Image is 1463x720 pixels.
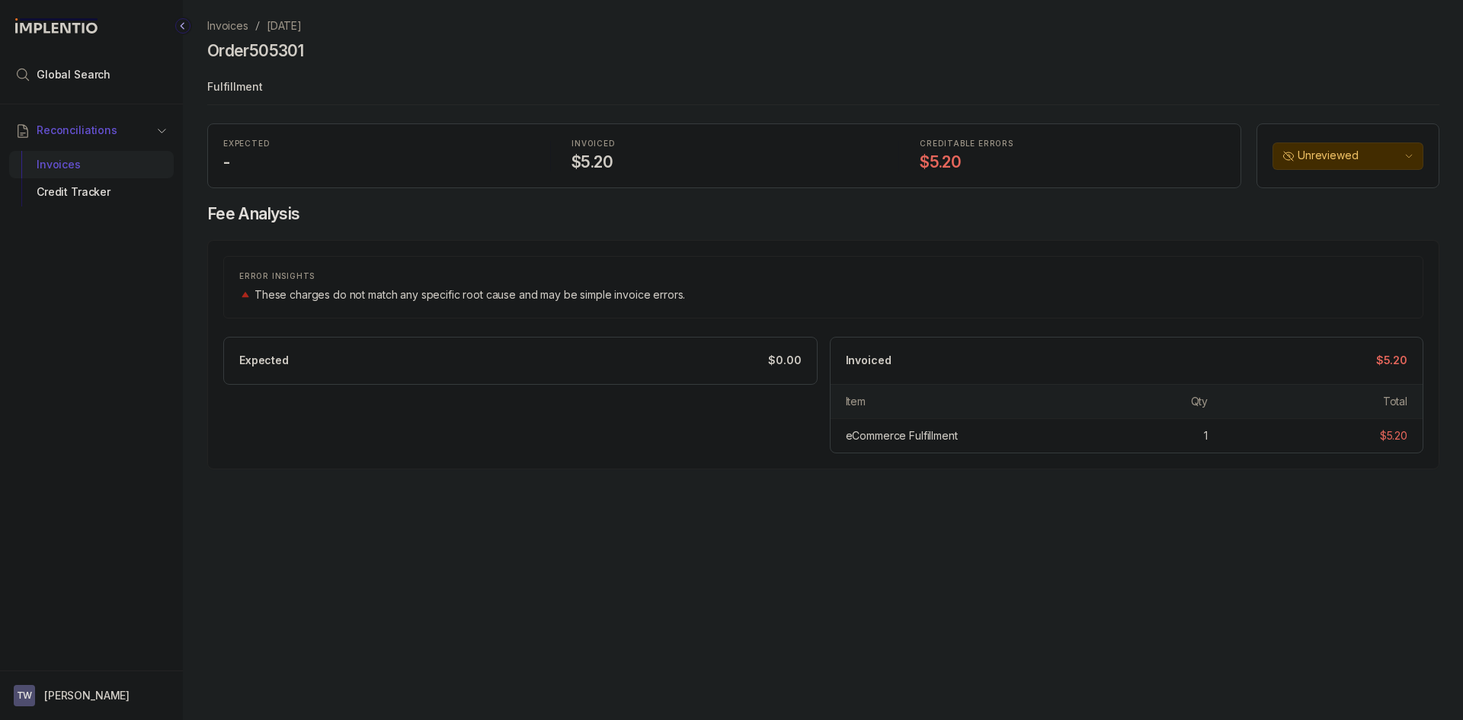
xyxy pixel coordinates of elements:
span: Reconciliations [37,123,117,138]
p: Expected [239,353,289,368]
h4: Fee Analysis [207,203,1439,225]
p: ERROR INSIGHTS [239,272,1407,281]
div: Invoices [21,151,162,178]
a: [DATE] [267,18,302,34]
nav: breadcrumb [207,18,302,34]
p: These charges do not match any specific root cause and may be simple invoice errors. [255,287,685,302]
div: Item [846,394,866,409]
p: Fulfillment [207,73,1439,104]
div: Qty [1191,394,1208,409]
div: Total [1383,394,1407,409]
h4: - [223,152,529,173]
button: Unreviewed [1273,142,1423,170]
a: Invoices [207,18,248,34]
img: trend image [239,289,251,300]
button: User initials[PERSON_NAME] [14,685,169,706]
p: $0.00 [768,353,801,368]
p: EXPECTED [223,139,529,149]
h4: $5.20 [571,152,877,173]
div: Reconciliations [9,148,174,210]
p: INVOICED [571,139,877,149]
p: $5.20 [1376,353,1407,368]
p: [PERSON_NAME] [44,688,130,703]
div: Credit Tracker [21,178,162,206]
span: Global Search [37,67,110,82]
div: 1 [1204,428,1208,443]
div: Collapse Icon [174,17,192,35]
p: Unreviewed [1298,148,1401,163]
span: User initials [14,685,35,706]
div: $5.20 [1380,428,1407,443]
h4: Order 505301 [207,40,303,62]
button: Reconciliations [9,114,174,147]
p: Invoiced [846,353,892,368]
h4: $5.20 [920,152,1225,173]
p: CREDITABLE ERRORS [920,139,1225,149]
div: eCommerce Fulfillment [846,428,958,443]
